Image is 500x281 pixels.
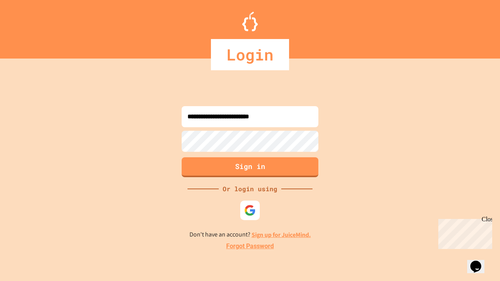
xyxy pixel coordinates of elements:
iframe: chat widget [435,216,492,249]
div: Or login using [219,184,281,194]
div: Login [211,39,289,70]
img: Logo.svg [242,12,258,31]
img: google-icon.svg [244,205,256,216]
a: Forgot Password [226,242,274,251]
iframe: chat widget [467,250,492,273]
button: Sign in [182,157,318,177]
p: Don't have an account? [189,230,311,240]
a: Sign up for JuiceMind. [252,231,311,239]
div: Chat with us now!Close [3,3,54,50]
